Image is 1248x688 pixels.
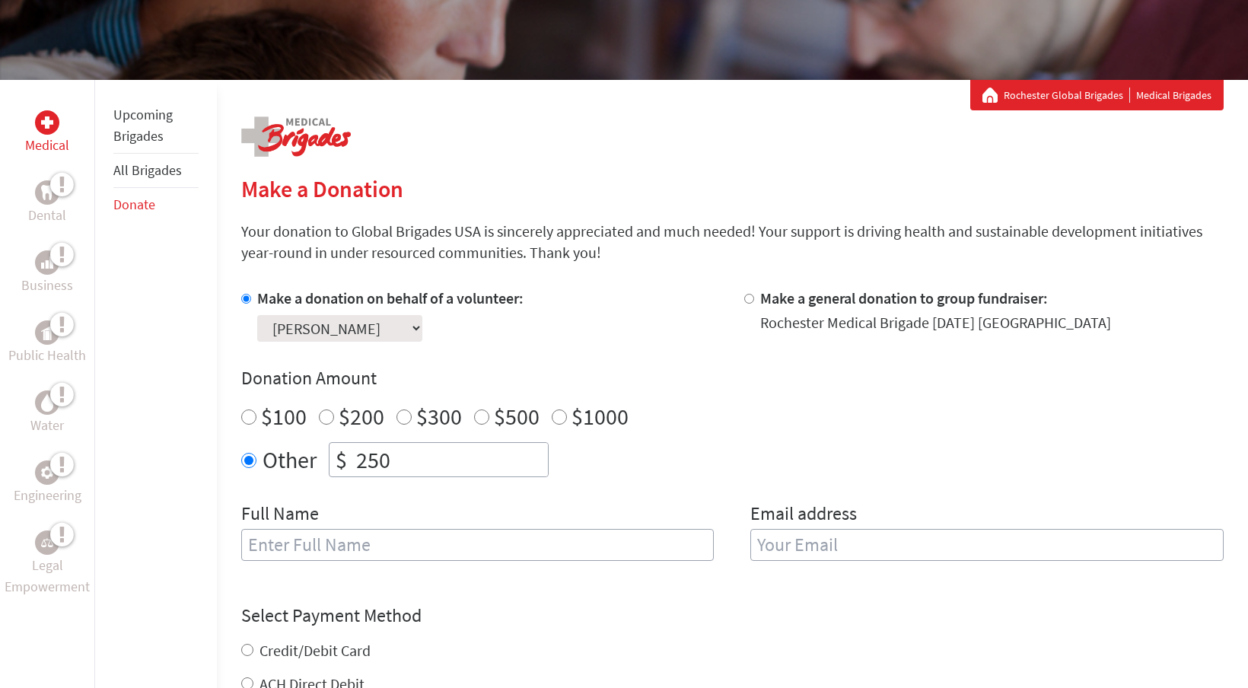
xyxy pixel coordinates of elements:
label: $200 [339,402,384,431]
p: Business [21,275,73,296]
a: WaterWater [30,390,64,436]
div: Public Health [35,320,59,345]
p: Water [30,415,64,436]
label: $300 [416,402,462,431]
div: Dental [35,180,59,205]
h4: Donation Amount [241,366,1224,390]
p: Legal Empowerment [3,555,91,597]
img: Business [41,256,53,269]
p: Dental [28,205,66,226]
a: Rochester Global Brigades [1004,88,1130,103]
a: Public HealthPublic Health [8,320,86,366]
input: Your Email [750,529,1224,561]
div: Medical Brigades [982,88,1211,103]
p: Engineering [14,485,81,506]
label: Other [263,442,317,477]
label: Make a donation on behalf of a volunteer: [257,288,524,307]
label: $100 [261,402,307,431]
a: BusinessBusiness [21,250,73,296]
p: Medical [25,135,69,156]
a: Donate [113,196,155,213]
a: Upcoming Brigades [113,106,173,145]
img: Dental [41,185,53,199]
input: Enter Amount [353,443,548,476]
input: Enter Full Name [241,529,715,561]
label: $500 [494,402,540,431]
a: DentalDental [28,180,66,226]
h2: Make a Donation [241,175,1224,202]
img: Public Health [41,325,53,340]
img: Water [41,393,53,411]
li: All Brigades [113,154,199,188]
div: Medical [35,110,59,135]
a: MedicalMedical [25,110,69,156]
img: Medical [41,116,53,129]
div: $ [330,443,353,476]
a: Legal EmpowermentLegal Empowerment [3,530,91,597]
img: Legal Empowerment [41,538,53,547]
h4: Select Payment Method [241,604,1224,628]
img: Engineering [41,467,53,479]
div: Legal Empowerment [35,530,59,555]
label: Full Name [241,502,319,529]
label: Email address [750,502,857,529]
p: Your donation to Global Brigades USA is sincerely appreciated and much needed! Your support is dr... [241,221,1224,263]
li: Upcoming Brigades [113,98,199,154]
p: Public Health [8,345,86,366]
label: Credit/Debit Card [259,641,371,660]
img: logo-medical.png [241,116,351,157]
div: Business [35,250,59,275]
div: Engineering [35,460,59,485]
label: $1000 [571,402,629,431]
a: All Brigades [113,161,182,179]
div: Water [35,390,59,415]
li: Donate [113,188,199,221]
a: EngineeringEngineering [14,460,81,506]
div: Rochester Medical Brigade [DATE] [GEOGRAPHIC_DATA] [760,312,1111,333]
label: Make a general donation to group fundraiser: [760,288,1048,307]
